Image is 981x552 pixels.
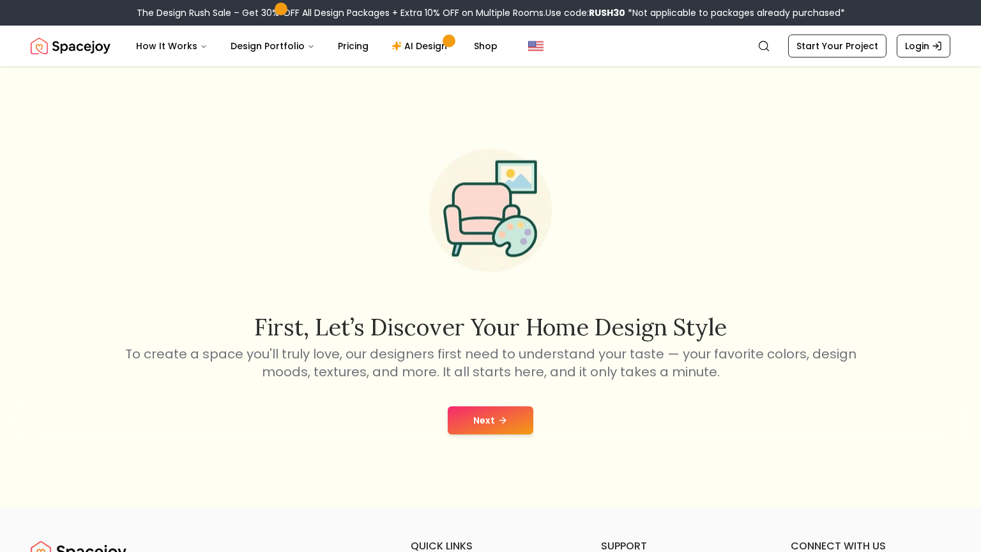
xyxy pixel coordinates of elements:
a: Pricing [328,33,379,59]
div: The Design Rush Sale – Get 30% OFF All Design Packages + Extra 10% OFF on Multiple Rooms. [137,6,845,19]
a: Spacejoy [31,33,110,59]
nav: Global [31,26,950,66]
b: RUSH30 [589,6,625,19]
p: To create a space you'll truly love, our designers first need to understand your taste — your fav... [123,345,858,381]
span: Use code: [545,6,625,19]
a: Start Your Project [788,34,886,57]
button: Next [448,406,533,434]
span: *Not applicable to packages already purchased* [625,6,845,19]
button: Design Portfolio [220,33,325,59]
img: Spacejoy Logo [31,33,110,59]
button: How It Works [126,33,218,59]
a: Shop [464,33,508,59]
h2: First, let’s discover your home design style [123,314,858,340]
img: United States [528,38,544,54]
nav: Main [126,33,508,59]
a: AI Design [381,33,461,59]
img: Start Style Quiz Illustration [409,128,572,292]
a: Login [897,34,950,57]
